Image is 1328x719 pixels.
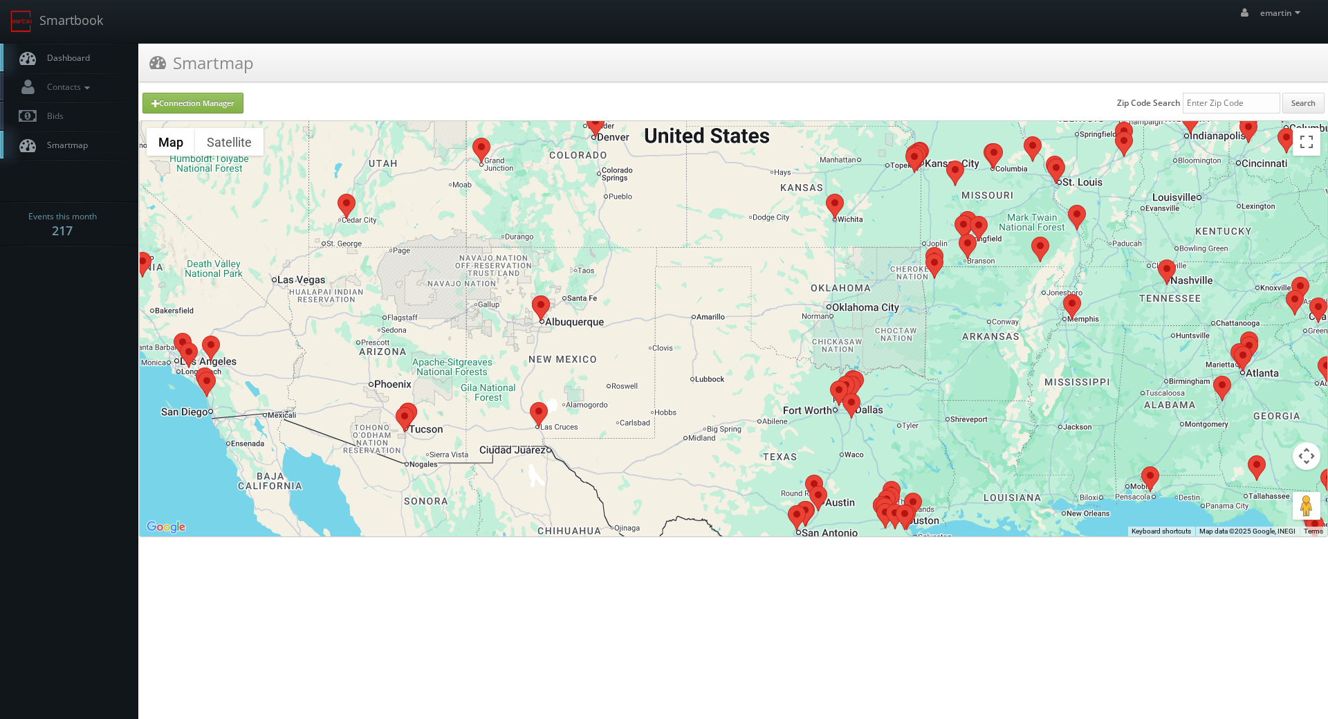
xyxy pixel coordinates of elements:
input: Enter Zip Code [1183,93,1280,113]
button: Map camera controls [1293,442,1320,470]
strong: 217 [52,222,73,239]
a: Terms [1304,527,1323,535]
span: Contacts [40,81,93,93]
button: Keyboard shortcuts [1132,527,1191,536]
img: Google [143,518,189,536]
h3: Smartmap [149,51,254,75]
span: Events this month [28,210,97,224]
button: Show satellite imagery [195,128,264,156]
span: Dashboard [40,52,90,64]
span: Bids [40,110,64,122]
img: smartbook-logo.png [10,10,33,33]
span: emartin [1260,7,1304,19]
span: Map data ©2025 Google, INEGI [1199,527,1295,535]
span: Smartmap [40,139,88,151]
label: Zip Code Search [1117,97,1181,109]
button: Search [1282,93,1325,113]
a: Open this area in Google Maps (opens a new window) [143,518,189,536]
button: Toggle fullscreen view [1293,128,1320,156]
a: Connection Manager [142,93,243,113]
button: Drag Pegman onto the map to open Street View [1293,492,1320,520]
button: Show street map [147,128,195,156]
